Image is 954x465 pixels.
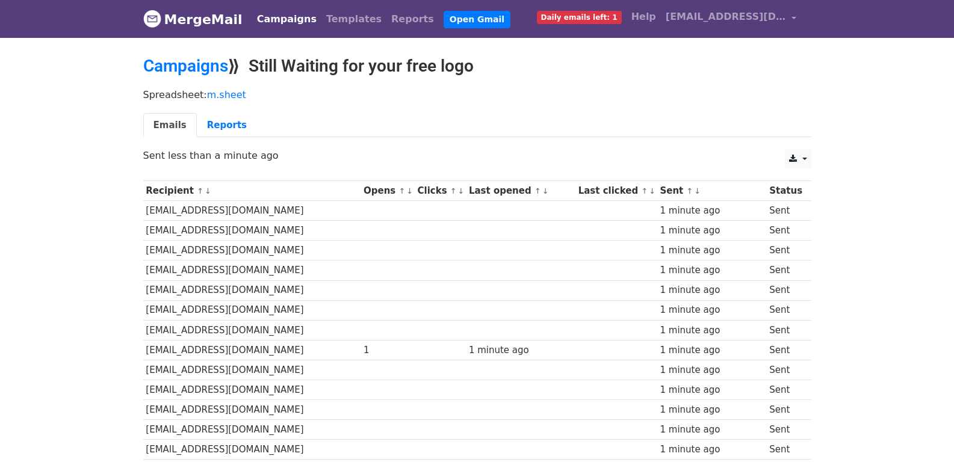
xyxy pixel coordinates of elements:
[627,5,661,29] a: Help
[766,420,805,440] td: Sent
[197,113,257,138] a: Reports
[766,440,805,460] td: Sent
[660,244,763,257] div: 1 minute ago
[766,221,805,241] td: Sent
[458,186,465,196] a: ↓
[687,186,693,196] a: ↑
[649,186,655,196] a: ↓
[143,56,228,76] a: Campaigns
[466,181,575,201] th: Last opened
[321,7,386,31] a: Templates
[143,56,811,76] h2: ⟫ Still Waiting for your free logo
[205,186,211,196] a: ↓
[143,201,361,221] td: [EMAIL_ADDRESS][DOMAIN_NAME]
[766,340,805,360] td: Sent
[661,5,802,33] a: [EMAIL_ADDRESS][DOMAIN_NAME]
[143,181,361,201] th: Recipient
[207,89,246,100] a: m.sheet
[766,201,805,221] td: Sent
[469,343,572,357] div: 1 minute ago
[660,224,763,238] div: 1 minute ago
[406,186,413,196] a: ↓
[143,260,361,280] td: [EMAIL_ADDRESS][DOMAIN_NAME]
[766,360,805,380] td: Sent
[398,186,405,196] a: ↑
[143,380,361,400] td: [EMAIL_ADDRESS][DOMAIN_NAME]
[532,5,627,29] a: Daily emails left: 1
[143,241,361,260] td: [EMAIL_ADDRESS][DOMAIN_NAME]
[143,280,361,300] td: [EMAIL_ADDRESS][DOMAIN_NAME]
[766,400,805,420] td: Sent
[252,7,321,31] a: Campaigns
[660,423,763,437] div: 1 minute ago
[415,181,466,201] th: Clicks
[450,186,457,196] a: ↑
[641,186,648,196] a: ↑
[660,283,763,297] div: 1 minute ago
[660,443,763,457] div: 1 minute ago
[143,360,361,380] td: [EMAIL_ADDRESS][DOMAIN_NAME]
[364,343,412,357] div: 1
[694,186,701,196] a: ↓
[143,7,243,32] a: MergeMail
[143,88,811,101] p: Spreadsheet:
[660,303,763,317] div: 1 minute ago
[660,343,763,357] div: 1 minute ago
[660,324,763,337] div: 1 minute ago
[537,11,622,24] span: Daily emails left: 1
[143,320,361,340] td: [EMAIL_ADDRESS][DOMAIN_NAME]
[361,181,415,201] th: Opens
[657,181,767,201] th: Sent
[143,420,361,440] td: [EMAIL_ADDRESS][DOMAIN_NAME]
[143,10,161,28] img: MergeMail logo
[143,149,811,162] p: Sent less than a minute ago
[766,280,805,300] td: Sent
[143,400,361,420] td: [EMAIL_ADDRESS][DOMAIN_NAME]
[766,380,805,400] td: Sent
[534,186,541,196] a: ↑
[143,340,361,360] td: [EMAIL_ADDRESS][DOMAIN_NAME]
[386,7,439,31] a: Reports
[660,403,763,417] div: 1 minute ago
[766,260,805,280] td: Sent
[575,181,657,201] th: Last clicked
[143,300,361,320] td: [EMAIL_ADDRESS][DOMAIN_NAME]
[766,320,805,340] td: Sent
[666,10,786,24] span: [EMAIL_ADDRESS][DOMAIN_NAME]
[444,11,510,28] a: Open Gmail
[542,186,549,196] a: ↓
[660,263,763,277] div: 1 minute ago
[660,363,763,377] div: 1 minute ago
[766,241,805,260] td: Sent
[766,300,805,320] td: Sent
[660,383,763,397] div: 1 minute ago
[660,204,763,218] div: 1 minute ago
[766,181,805,201] th: Status
[197,186,203,196] a: ↑
[143,113,197,138] a: Emails
[143,221,361,241] td: [EMAIL_ADDRESS][DOMAIN_NAME]
[143,440,361,460] td: [EMAIL_ADDRESS][DOMAIN_NAME]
